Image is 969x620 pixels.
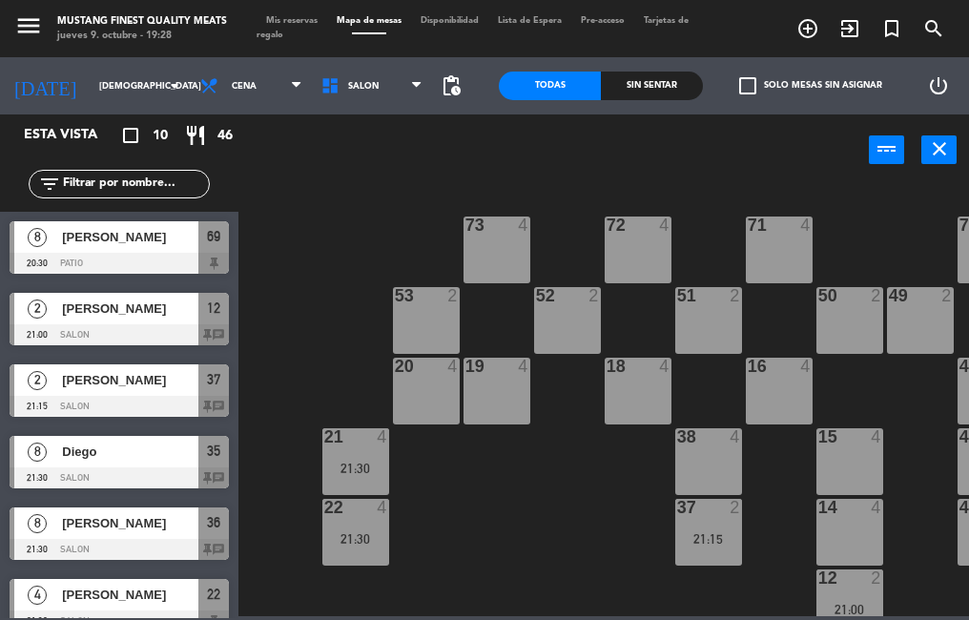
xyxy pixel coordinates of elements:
[465,217,466,234] div: 73
[62,299,198,319] span: [PERSON_NAME]
[440,74,463,97] span: pending_actions
[889,287,890,304] div: 49
[922,17,945,40] i: search
[447,287,459,304] div: 2
[153,125,168,147] span: 10
[941,287,953,304] div: 2
[677,287,678,304] div: 51
[14,11,43,46] button: menu
[816,603,883,616] div: 21:00
[748,217,749,234] div: 71
[119,124,142,147] i: crop_square
[163,74,186,97] i: arrow_drop_down
[207,583,220,606] span: 22
[395,287,396,304] div: 53
[61,174,209,195] input: Filtrar por nombre...
[518,217,529,234] div: 4
[800,358,812,375] div: 4
[796,17,819,40] i: add_circle_outline
[838,17,861,40] i: exit_to_app
[876,137,898,160] i: power_input
[518,358,529,375] div: 4
[62,513,198,533] span: [PERSON_NAME]
[28,514,47,533] span: 8
[488,16,571,25] span: Lista de Espera
[607,358,608,375] div: 18
[411,16,488,25] span: Disponibilidad
[871,428,882,445] div: 4
[818,428,819,445] div: 15
[499,72,601,100] div: Todas
[257,16,327,25] span: Mis reservas
[921,135,957,164] button: close
[57,29,227,43] div: jueves 9. octubre - 19:28
[959,499,960,516] div: 46
[869,135,904,164] button: power_input
[447,358,459,375] div: 4
[465,358,466,375] div: 19
[232,81,257,92] span: Cena
[14,11,43,40] i: menu
[959,217,960,234] div: 70
[959,428,960,445] div: 47
[377,428,388,445] div: 4
[871,287,882,304] div: 2
[348,81,379,92] span: SALON
[62,227,198,247] span: [PERSON_NAME]
[57,14,227,29] div: Mustang Finest Quality Meats
[28,586,47,605] span: 4
[748,358,749,375] div: 16
[675,532,742,546] div: 21:15
[38,173,61,196] i: filter_list
[207,511,220,534] span: 36
[659,217,670,234] div: 4
[607,217,608,234] div: 72
[207,225,220,248] span: 69
[324,428,325,445] div: 21
[818,499,819,516] div: 14
[730,428,741,445] div: 4
[959,358,960,375] div: 48
[571,16,634,25] span: Pre-acceso
[536,287,537,304] div: 52
[207,297,220,320] span: 12
[322,532,389,546] div: 21:30
[739,77,756,94] span: check_box_outline_blank
[184,124,207,147] i: restaurant
[677,499,678,516] div: 37
[880,17,903,40] i: turned_in_not
[207,368,220,391] span: 37
[207,440,220,463] span: 35
[677,428,678,445] div: 38
[324,499,325,516] div: 22
[928,137,951,160] i: close
[10,124,137,147] div: Esta vista
[659,358,670,375] div: 4
[871,499,882,516] div: 4
[28,443,47,462] span: 8
[730,287,741,304] div: 2
[800,217,812,234] div: 4
[327,16,411,25] span: Mapa de mesas
[28,371,47,390] span: 2
[28,228,47,247] span: 8
[62,585,198,605] span: [PERSON_NAME]
[601,72,703,100] div: Sin sentar
[322,462,389,475] div: 21:30
[62,370,198,390] span: [PERSON_NAME]
[588,287,600,304] div: 2
[739,77,882,94] label: Solo mesas sin asignar
[818,569,819,587] div: 12
[927,74,950,97] i: power_settings_new
[730,499,741,516] div: 2
[62,442,198,462] span: Diego
[871,569,882,587] div: 2
[818,287,819,304] div: 50
[217,125,233,147] span: 46
[377,499,388,516] div: 4
[395,358,396,375] div: 20
[28,300,47,319] span: 2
